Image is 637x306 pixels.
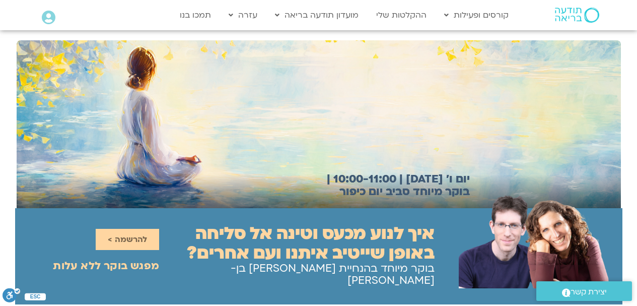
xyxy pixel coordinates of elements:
span: יצירת קשר [571,285,607,299]
a: יצירת קשר [536,281,632,301]
a: ההקלטות שלי [371,6,432,25]
h2: איך לנוע מכעס וטינה אל סליחה באופן שייטיב איתנו ועם אחרים? [159,224,435,263]
a: עזרה [224,6,262,25]
a: מועדון תודעה בריאה [270,6,364,25]
h2: בוקר מיוחד בהנחיית [PERSON_NAME] בן-[PERSON_NAME] [159,263,435,287]
a: להרשמה > [96,229,159,250]
a: תמכו בנו [175,6,216,25]
span: להרשמה > [108,235,147,244]
h2: מפגש בוקר ללא עלות [53,260,159,272]
img: תודעה בריאה [555,8,599,23]
h2: יום ו׳ [DATE] | 10:00-11:00 | בוקר מיוחד סביב יום כיפור [311,173,470,198]
a: קורסים ופעילות [439,6,514,25]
